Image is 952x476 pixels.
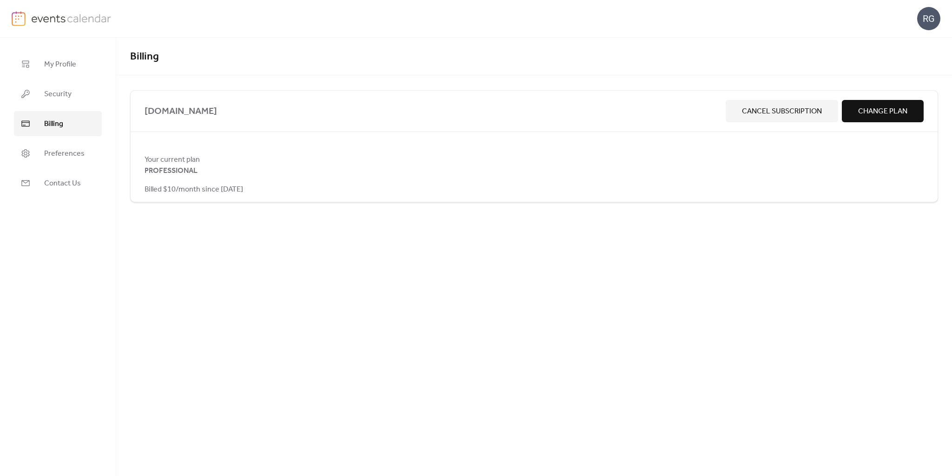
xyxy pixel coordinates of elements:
a: Contact Us [14,171,102,196]
img: logo-type [31,11,112,25]
button: Change Plan [842,100,924,122]
button: Cancel Subscription [726,100,838,122]
img: logo [12,11,26,26]
span: Your current plan [145,154,924,165]
span: Contact Us [44,178,81,189]
div: RG [917,7,940,30]
span: Billed $10/month since [DATE] [145,184,243,195]
a: Billing [14,111,102,136]
a: Security [14,81,102,106]
span: Billing [130,46,159,67]
a: Preferences [14,141,102,166]
span: [DOMAIN_NAME] [145,104,722,119]
span: PROFESSIONAL [145,165,198,177]
span: My Profile [44,59,76,70]
span: Change Plan [858,106,907,117]
span: Preferences [44,148,85,159]
span: Security [44,89,72,100]
span: Cancel Subscription [742,106,822,117]
span: Billing [44,119,63,130]
a: My Profile [14,52,102,77]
